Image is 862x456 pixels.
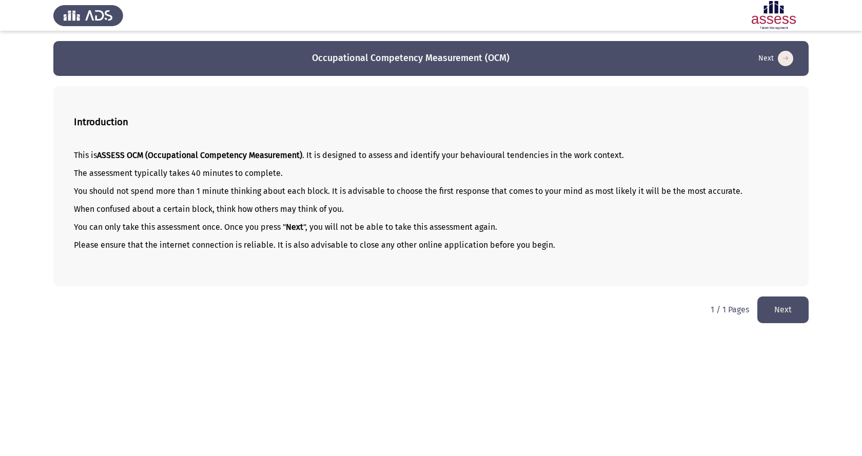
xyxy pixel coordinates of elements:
[74,168,788,178] p: The assessment typically takes 40 minutes to complete.
[755,50,796,67] button: load next page
[74,240,788,250] p: Please ensure that the internet connection is reliable. It is also advisable to close any other o...
[74,186,788,196] p: You should not spend more than 1 minute thinking about each block. It is advisable to choose the ...
[97,150,302,160] b: ASSESS OCM (Occupational Competency Measurement)
[74,116,128,128] b: Introduction
[53,1,123,30] img: Assess Talent Management logo
[74,150,788,160] p: This is . It is designed to assess and identify your behavioural tendencies in the work context.
[74,222,788,232] p: You can only take this assessment once. Once you press " ", you will not be able to take this ass...
[711,305,749,314] p: 1 / 1 Pages
[757,296,809,323] button: load next page
[74,204,788,214] p: When confused about a certain block, think how others may think of you.
[739,1,809,30] img: Assessment logo of OCM R1 ASSESS
[312,52,510,65] h3: Occupational Competency Measurement (OCM)
[286,222,303,232] b: Next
